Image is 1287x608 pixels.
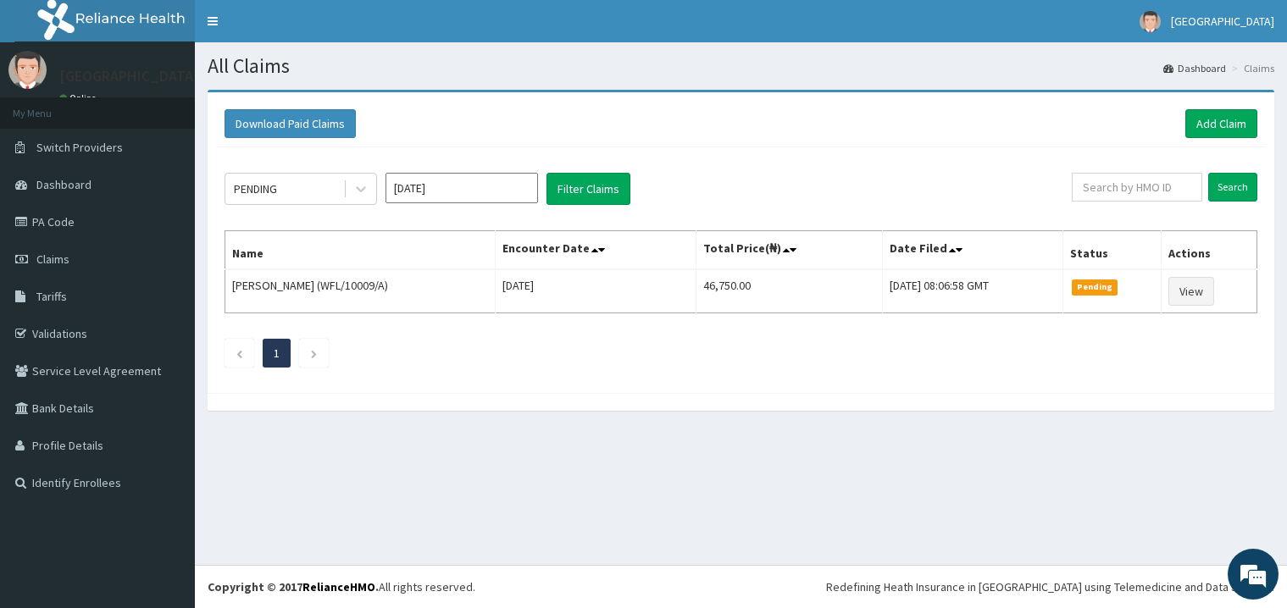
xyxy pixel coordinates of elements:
th: Name [225,231,496,270]
img: User Image [1140,11,1161,32]
a: Page 1 is your current page [274,345,280,361]
footer: All rights reserved. [195,565,1287,608]
input: Select Month and Year [386,173,538,203]
a: Dashboard [1163,61,1226,75]
a: Online [59,92,100,104]
th: Date Filed [883,231,1062,270]
span: Pending [1072,279,1118,295]
a: RelianceHMO [302,579,375,594]
td: [DATE] 08:06:58 GMT [883,269,1062,313]
th: Total Price(₦) [696,231,883,270]
div: Redefining Heath Insurance in [GEOGRAPHIC_DATA] using Telemedicine and Data Science! [826,578,1274,595]
td: 46,750.00 [696,269,883,313]
a: Add Claim [1185,109,1257,138]
span: [GEOGRAPHIC_DATA] [1171,14,1274,29]
span: Claims [36,251,69,267]
span: Tariffs [36,289,67,304]
td: [DATE] [495,269,696,313]
img: User Image [8,51,47,89]
a: Previous page [236,345,243,361]
h1: All Claims [208,55,1274,77]
th: Status [1062,231,1162,270]
span: Dashboard [36,177,92,192]
p: [GEOGRAPHIC_DATA] [59,69,199,84]
strong: Copyright © 2017 . [208,579,379,594]
button: Download Paid Claims [225,109,356,138]
td: [PERSON_NAME] (WFL/10009/A) [225,269,496,313]
th: Actions [1162,231,1257,270]
button: Filter Claims [546,173,630,205]
a: View [1168,277,1214,306]
span: Switch Providers [36,140,123,155]
li: Claims [1228,61,1274,75]
div: PENDING [234,180,277,197]
a: Next page [310,345,318,361]
th: Encounter Date [495,231,696,270]
input: Search by HMO ID [1072,173,1202,202]
input: Search [1208,173,1257,202]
